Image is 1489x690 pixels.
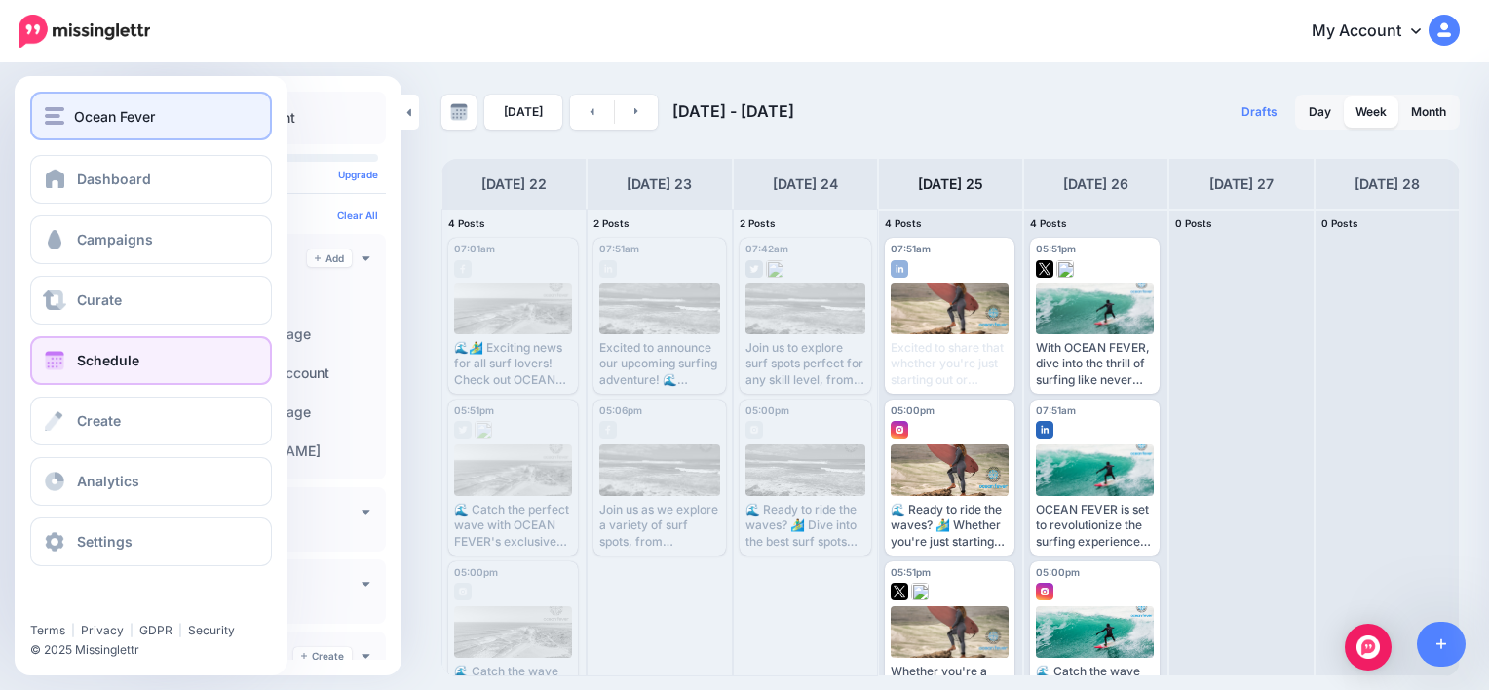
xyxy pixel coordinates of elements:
[30,336,272,385] a: Schedule
[1036,583,1053,600] img: instagram-square.png
[77,231,153,248] span: Campaigns
[1297,96,1343,128] a: Day
[766,260,783,278] img: bluesky-grey-square.png
[30,594,178,614] iframe: Twitter Follow Button
[1292,8,1460,56] a: My Account
[1036,421,1053,439] img: linkedin-square.png
[891,421,908,439] img: instagram-square.png
[77,473,139,489] span: Analytics
[1175,217,1212,229] span: 0 Posts
[891,502,1009,550] div: 🌊 Ready to ride the waves? 🏄‍♂️ Whether you're just starting out or looking to level up, our expe...
[1063,172,1128,196] h4: [DATE] 26
[130,623,134,637] span: |
[627,172,692,196] h4: [DATE] 23
[30,517,272,566] a: Settings
[745,404,789,416] span: 05:00pm
[454,404,494,416] span: 05:51pm
[475,421,492,439] img: bluesky-grey-square.png
[891,340,1009,388] div: Excited to share that whether you're just starting out or looking to tackle new challenges in sur...
[1399,96,1458,128] a: Month
[77,171,151,187] span: Dashboard
[672,101,794,121] span: [DATE] - [DATE]
[19,15,150,48] img: Missinglettr
[599,502,719,550] div: Join us as we explore a variety of surf spots, from [GEOGRAPHIC_DATA] breaks to adrenaline-pumpin...
[891,243,931,254] span: 07:51am
[338,169,378,180] a: Upgrade
[1036,260,1053,278] img: twitter-square.png
[30,397,272,445] a: Create
[1344,96,1398,128] a: Week
[30,92,272,140] button: Ocean Fever
[71,623,75,637] span: |
[178,623,182,637] span: |
[891,583,908,600] img: twitter-square.png
[599,404,642,416] span: 05:06pm
[454,502,572,550] div: 🌊 Catch the perfect wave with OCEAN FEVER's exclusive Surf Guiding packages! Ideal for all skill ...
[77,352,139,368] span: Schedule
[1036,502,1154,550] div: OCEAN FEVER is set to revolutionize the surfing experience! 🌊 Get ready to uncover hidden gems an...
[1230,95,1289,130] a: Drafts
[918,172,983,196] h4: [DATE] 25
[74,105,155,128] span: Ocean Fever
[30,215,272,264] a: Campaigns
[77,533,133,550] span: Settings
[450,103,468,121] img: calendar-grey-darker.png
[1036,340,1154,388] div: With OCEAN FEVER, dive into the thrill of surfing like never before! 🌊 Discover hidden gems and r...
[30,155,272,204] a: Dashboard
[454,421,472,439] img: twitter-grey-square.png
[307,249,352,267] a: Add
[45,107,64,125] img: menu.png
[30,623,65,637] a: Terms
[481,172,547,196] h4: [DATE] 22
[30,640,284,660] li: © 2025 Missinglettr
[1345,624,1392,671] div: Open Intercom Messenger
[599,421,617,439] img: facebook-grey-square.png
[139,623,172,637] a: GDPR
[891,566,931,578] span: 05:51pm
[1036,243,1076,254] span: 05:51pm
[1321,217,1358,229] span: 0 Posts
[448,217,485,229] span: 4 Posts
[745,243,788,254] span: 07:42am
[740,217,776,229] span: 2 Posts
[745,421,763,439] img: instagram-grey-square.png
[484,95,562,130] a: [DATE]
[454,566,498,578] span: 05:00pm
[454,583,472,600] img: instagram-grey-square.png
[891,404,935,416] span: 05:00pm
[885,217,922,229] span: 4 Posts
[1355,172,1420,196] h4: [DATE] 28
[454,243,495,254] span: 07:01am
[891,260,908,278] img: linkedin-square.png
[77,291,122,308] span: Curate
[745,502,865,550] div: 🌊 Ready to ride the waves? 🏄‍♂️ Dive into the best surf spots for your skill level, from chill be...
[337,210,378,221] a: Clear All
[745,340,865,388] div: Join us to explore surf spots perfect for any skill level, from chill beach breaks to thrilling r...
[1056,260,1074,278] img: bluesky-square.png
[1030,217,1067,229] span: 4 Posts
[1241,106,1278,118] span: Drafts
[188,623,235,637] a: Security
[1209,172,1274,196] h4: [DATE] 27
[599,260,617,278] img: linkedin-grey-square.png
[454,340,572,388] div: 🌊🏄‍♂️ Exciting news for all surf lovers! Check out OCEAN FEVER's exclusive Surf Guiding packages....
[30,457,272,506] a: Analytics
[30,276,272,325] a: Curate
[1036,404,1076,416] span: 07:51am
[911,583,929,600] img: bluesky-square.png
[81,623,124,637] a: Privacy
[593,217,630,229] span: 2 Posts
[599,340,719,388] div: Excited to announce our upcoming surfing adventure! 🌊 Whether you're just getting started or look...
[599,243,639,254] span: 07:51am
[1036,566,1080,578] span: 05:00pm
[77,412,121,429] span: Create
[454,260,472,278] img: facebook-grey-square.png
[293,647,352,665] a: Create
[745,260,763,278] img: twitter-grey-square.png
[773,172,838,196] h4: [DATE] 24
